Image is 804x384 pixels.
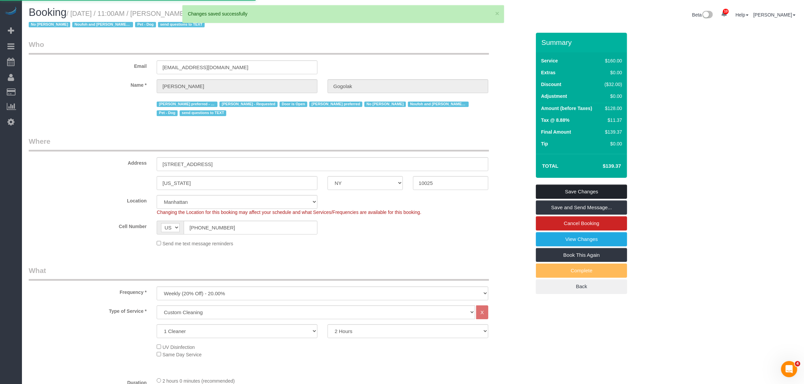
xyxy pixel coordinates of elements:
span: Booking [29,6,67,18]
label: Service [541,57,558,64]
label: Tip [541,140,548,147]
div: $0.00 [602,69,622,76]
label: Adjustment [541,93,567,100]
span: UV Disinfection [162,345,195,350]
span: send questions to TEXT [180,110,226,116]
label: Extras [541,69,555,76]
a: Save Changes [536,185,627,199]
label: Type of Service * [24,305,152,314]
div: $128.00 [602,105,622,112]
span: No [PERSON_NAME] [364,102,406,107]
label: Cell Number [24,221,152,230]
label: Name * [24,79,152,88]
a: Beta [692,12,713,18]
span: Same Day Service [162,352,202,357]
span: Noufoh and [PERSON_NAME] requested [72,22,133,27]
div: ($32.00) [602,81,622,88]
div: $0.00 [602,93,622,100]
a: Book This Again [536,248,627,262]
h4: $139.37 [582,163,621,169]
span: send questions to TEXT [158,22,205,27]
img: New interface [702,11,713,20]
strong: Total [542,163,559,169]
div: $160.00 [602,57,622,64]
span: Send me text message reminders [162,241,233,246]
label: Frequency * [24,286,152,296]
span: Changing the Location for this booking may affect your schedule and what Services/Frequencies are... [157,210,421,215]
span: 10 [723,9,729,14]
span: Door is Open [280,102,307,107]
legend: Who [29,39,489,55]
div: $0.00 [602,140,622,147]
div: $11.37 [602,117,622,124]
a: Cancel Booking [536,216,627,230]
h3: Summary [541,38,624,46]
label: Tax @ 8.88% [541,117,569,124]
a: Save and Send Message... [536,200,627,215]
label: Email [24,60,152,70]
label: Discount [541,81,561,88]
label: Final Amount [541,129,571,135]
span: [PERSON_NAME] - Requested [219,102,277,107]
input: Email [157,60,317,74]
button: × [495,10,499,17]
span: 2 hours 0 minutes (recommended) [162,378,235,384]
input: First Name [157,79,317,93]
label: Location [24,195,152,204]
span: Pet - Dog [135,22,156,27]
label: Amount (before Taxes) [541,105,592,112]
iframe: Intercom live chat [781,361,797,377]
img: Automaid Logo [4,7,18,16]
a: View Changes [536,232,627,246]
span: Noufoh and [PERSON_NAME] requested [408,102,469,107]
input: City [157,176,317,190]
span: [PERSON_NAME] preferred - Mondays [157,102,217,107]
a: 10 [718,7,731,22]
span: No [PERSON_NAME] [29,22,70,27]
a: Help [735,12,749,18]
span: Pet - Dog [157,110,177,116]
input: Last Name [328,79,488,93]
div: Changes saved successfully [188,10,498,17]
input: Cell Number [184,221,317,235]
a: Back [536,279,627,294]
a: [PERSON_NAME] [753,12,796,18]
input: Zip Code [413,176,488,190]
div: $139.37 [602,129,622,135]
legend: What [29,266,489,281]
label: Address [24,157,152,166]
span: 4 [795,361,800,366]
legend: Where [29,136,489,152]
span: [PERSON_NAME] preferred [309,102,362,107]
